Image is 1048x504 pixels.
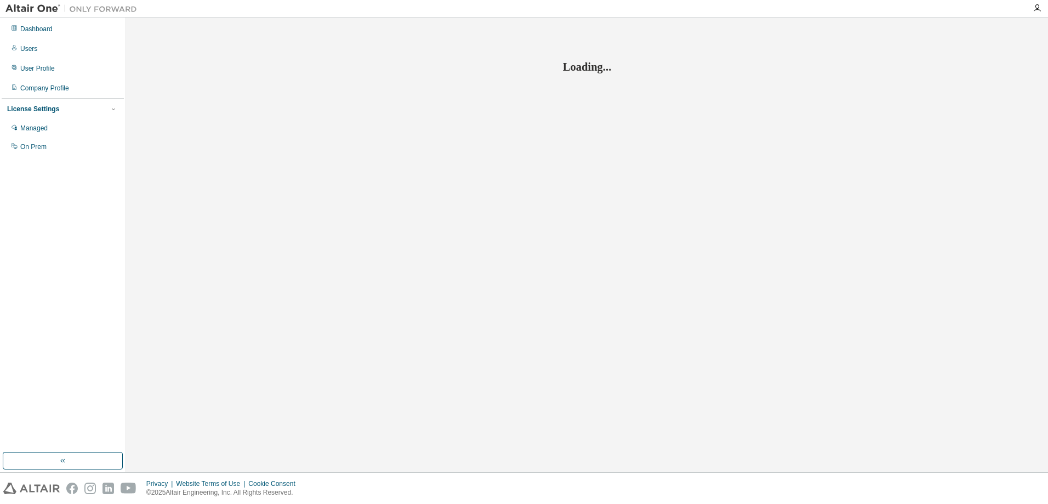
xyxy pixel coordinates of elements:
img: Altair One [5,3,143,14]
div: User Profile [20,64,55,73]
img: instagram.svg [84,483,96,494]
div: On Prem [20,142,47,151]
div: License Settings [7,105,59,113]
img: youtube.svg [121,483,136,494]
img: altair_logo.svg [3,483,60,494]
img: linkedin.svg [102,483,114,494]
p: © 2025 Altair Engineering, Inc. All Rights Reserved. [146,488,302,497]
div: Company Profile [20,84,69,93]
div: Managed [20,124,48,133]
h2: Loading... [340,60,834,74]
div: Privacy [146,479,176,488]
div: Dashboard [20,25,53,33]
div: Website Terms of Use [176,479,248,488]
img: facebook.svg [66,483,78,494]
div: Users [20,44,37,53]
div: Cookie Consent [248,479,301,488]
